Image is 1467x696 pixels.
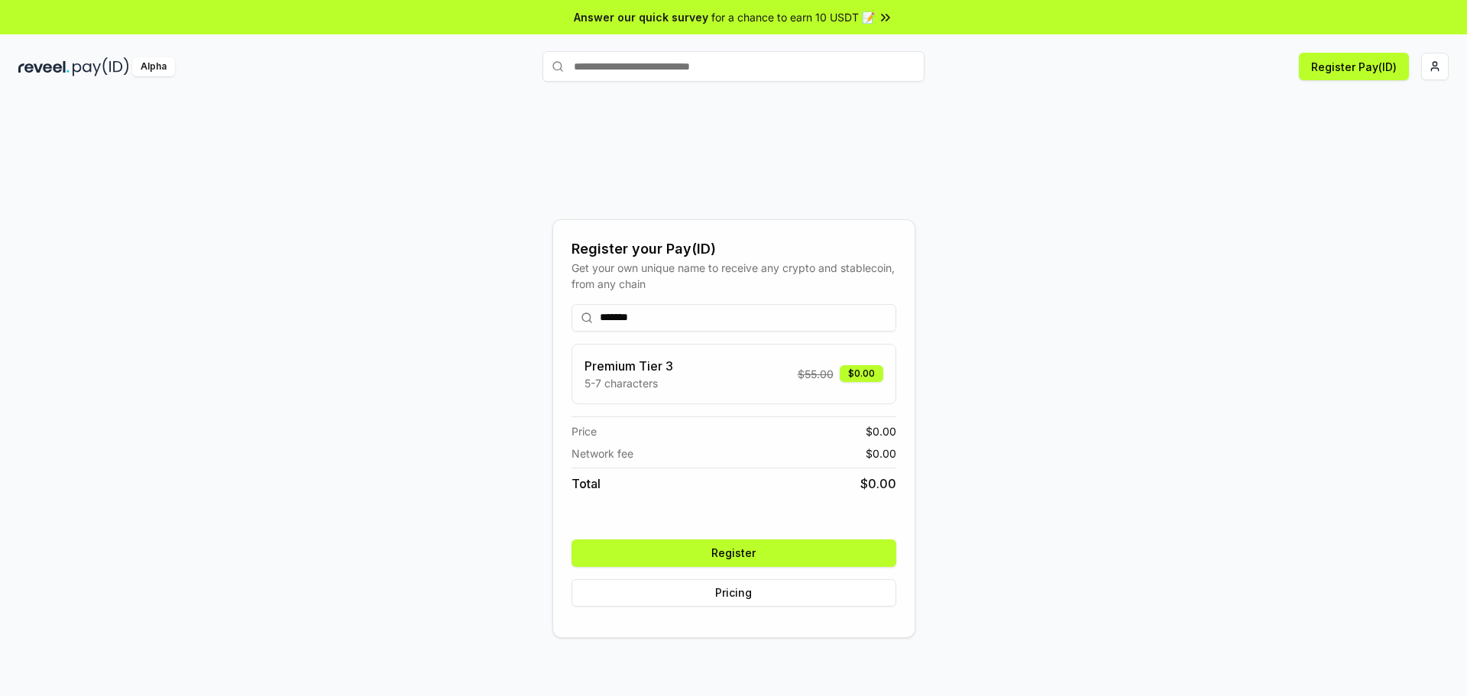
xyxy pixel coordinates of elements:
[132,57,175,76] div: Alpha
[585,375,673,391] p: 5-7 characters
[798,366,834,382] span: $ 55.00
[866,423,896,439] span: $ 0.00
[574,9,708,25] span: Answer our quick survey
[866,445,896,461] span: $ 0.00
[860,474,896,493] span: $ 0.00
[1299,53,1409,80] button: Register Pay(ID)
[572,474,601,493] span: Total
[711,9,875,25] span: for a chance to earn 10 USDT 📝
[572,539,896,567] button: Register
[18,57,70,76] img: reveel_dark
[585,357,673,375] h3: Premium Tier 3
[572,238,896,260] div: Register your Pay(ID)
[572,579,896,607] button: Pricing
[572,423,597,439] span: Price
[73,57,129,76] img: pay_id
[572,260,896,292] div: Get your own unique name to receive any crypto and stablecoin, from any chain
[572,445,633,461] span: Network fee
[840,365,883,382] div: $0.00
